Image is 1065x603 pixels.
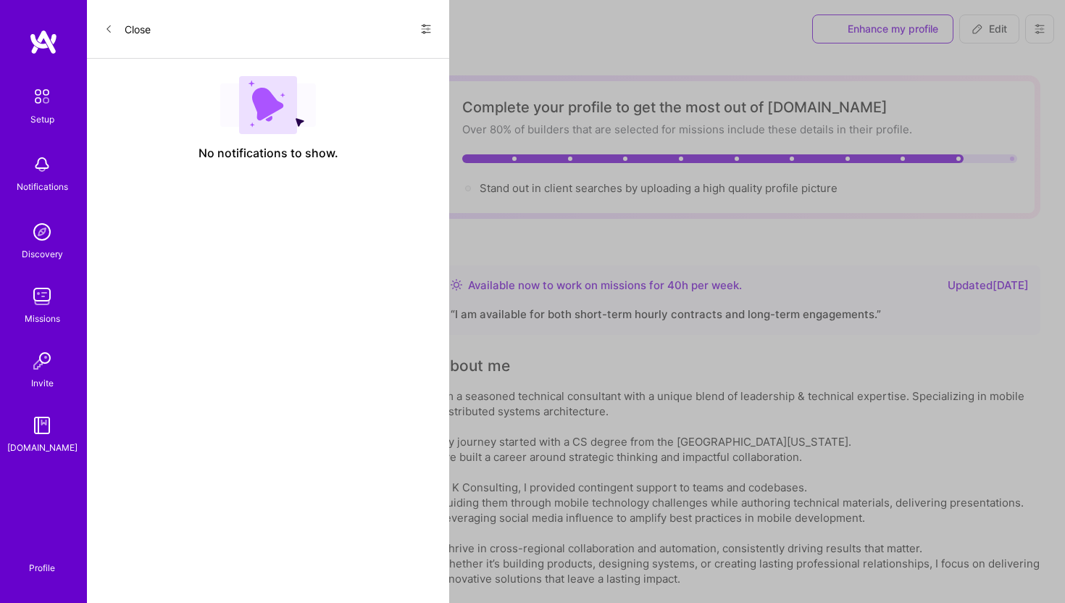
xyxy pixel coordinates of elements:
img: discovery [28,217,57,246]
a: Profile [24,545,60,574]
div: Missions [25,311,60,326]
div: Invite [31,375,54,391]
span: No notifications to show. [199,146,338,161]
div: Setup [30,112,54,127]
div: Notifications [17,179,68,194]
img: empty [220,76,316,134]
img: bell [28,150,57,179]
div: Profile [29,560,55,574]
img: logo [29,29,58,55]
img: teamwork [28,282,57,311]
img: guide book [28,411,57,440]
img: setup [27,81,57,112]
button: Close [104,17,151,41]
div: Discovery [22,246,63,262]
img: Invite [28,346,57,375]
div: [DOMAIN_NAME] [7,440,78,455]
